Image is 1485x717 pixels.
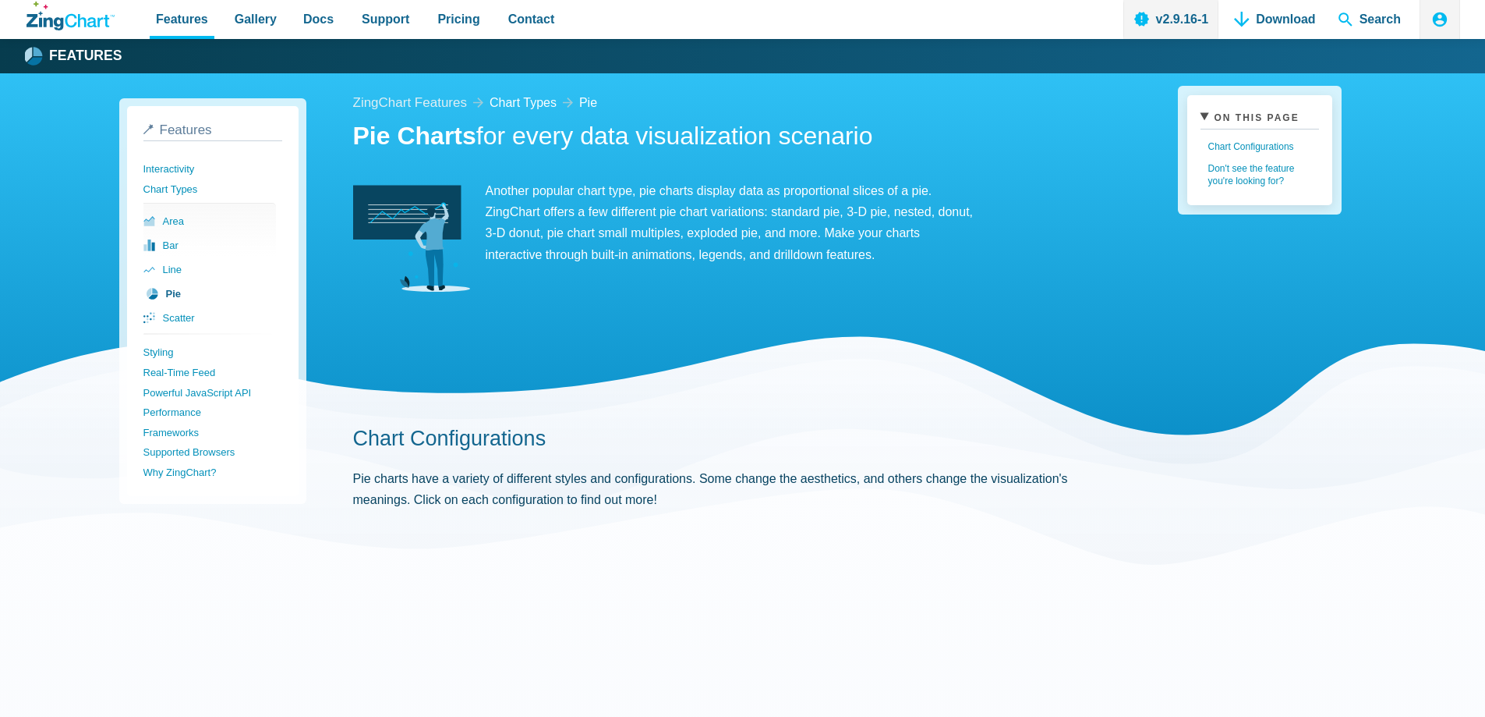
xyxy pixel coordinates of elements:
a: Interactivity [143,159,282,179]
a: Styling [143,343,282,363]
a: Powerful JavaScript API [143,383,282,403]
p: Another popular chart type, pie charts display data as proportional slices of a pie. ZingChart of... [353,180,977,265]
a: scatter [143,306,276,330]
a: Supported Browsers [143,442,282,463]
a: ZingChart Logo. Click to return to the homepage [27,2,115,30]
span: Pricing [437,9,479,30]
strong: Pie Charts [353,122,476,150]
a: pie [579,92,597,113]
a: Real-Time Feed [143,363,282,383]
span: Features [160,122,212,137]
a: chart types [490,92,557,113]
strong: Features [49,49,122,63]
span: Docs [303,9,334,30]
a: Chart Configurations [1200,136,1319,158]
span: Features [156,9,208,30]
span: Support [362,9,409,30]
a: pie [143,282,276,306]
a: line [143,257,276,282]
a: Chart Configurations [353,427,546,450]
span: Contact [508,9,555,30]
a: Chart Types [143,179,282,200]
a: Features [27,44,122,68]
a: Why ZingChart? [143,463,282,483]
a: Don't see the feature you're looking for? [1200,158,1319,192]
summary: On This Page [1200,108,1319,130]
a: Frameworks [143,423,282,443]
img: Interactivity Image [353,180,470,297]
span: Gallery [235,9,277,30]
a: Features [143,122,282,141]
h1: for every data visualization scenario [353,120,1106,155]
a: bar [143,233,276,257]
a: ZingChart Features [353,92,467,115]
p: Pie charts have a variety of different styles and configurations. Some change the aesthetics, and... [353,468,1106,510]
a: area [143,209,276,233]
a: Performance [143,403,282,423]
